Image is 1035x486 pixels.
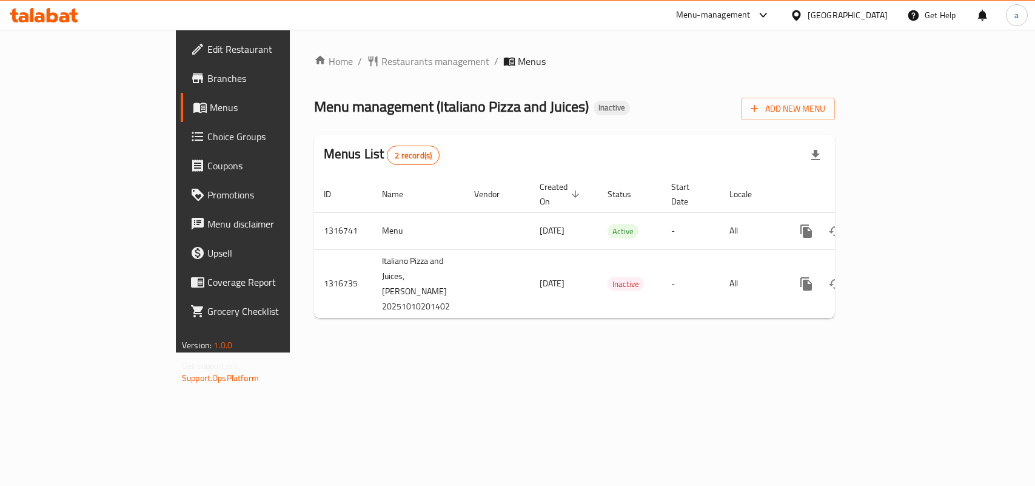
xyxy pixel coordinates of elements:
[182,370,259,386] a: Support.OpsPlatform
[181,180,349,209] a: Promotions
[608,277,644,291] span: Inactive
[662,212,720,249] td: -
[372,212,464,249] td: Menu
[207,158,339,173] span: Coupons
[181,35,349,64] a: Edit Restaurant
[207,71,339,86] span: Branches
[751,101,825,116] span: Add New Menu
[314,176,918,319] table: enhanced table
[207,246,339,260] span: Upsell
[207,42,339,56] span: Edit Restaurant
[608,224,638,238] span: Active
[540,223,564,238] span: [DATE]
[181,268,349,297] a: Coverage Report
[1014,8,1019,22] span: a
[207,129,339,144] span: Choice Groups
[494,54,498,69] li: /
[182,358,238,374] span: Get support on:
[474,187,515,201] span: Vendor
[594,103,630,113] span: Inactive
[207,304,339,319] span: Grocery Checklist
[662,249,720,318] td: -
[671,180,705,209] span: Start Date
[207,217,339,231] span: Menu disclaimer
[207,275,339,289] span: Coverage Report
[729,187,768,201] span: Locale
[792,217,821,246] button: more
[387,150,439,161] span: 2 record(s)
[741,98,835,120] button: Add New Menu
[608,187,647,201] span: Status
[518,54,546,69] span: Menus
[372,249,464,318] td: Italiano Pizza and Juices,[PERSON_NAME] 20251010201402
[387,146,440,165] div: Total records count
[382,187,419,201] span: Name
[821,217,850,246] button: Change Status
[181,93,349,122] a: Menus
[358,54,362,69] li: /
[808,8,888,22] div: [GEOGRAPHIC_DATA]
[608,277,644,291] div: Inactive
[540,180,583,209] span: Created On
[181,122,349,151] a: Choice Groups
[720,249,782,318] td: All
[720,212,782,249] td: All
[367,54,489,69] a: Restaurants management
[207,187,339,202] span: Promotions
[676,8,751,22] div: Menu-management
[314,93,589,120] span: Menu management ( Italiano Pizza and Juices )
[213,337,232,353] span: 1.0.0
[181,209,349,238] a: Menu disclaimer
[181,64,349,93] a: Branches
[210,100,339,115] span: Menus
[181,238,349,268] a: Upsell
[181,297,349,326] a: Grocery Checklist
[792,269,821,299] button: more
[594,101,630,115] div: Inactive
[181,151,349,180] a: Coupons
[540,275,564,291] span: [DATE]
[821,269,850,299] button: Change Status
[324,187,347,201] span: ID
[182,337,212,353] span: Version:
[782,176,918,213] th: Actions
[801,141,830,170] div: Export file
[324,145,440,165] h2: Menus List
[381,54,489,69] span: Restaurants management
[314,54,835,69] nav: breadcrumb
